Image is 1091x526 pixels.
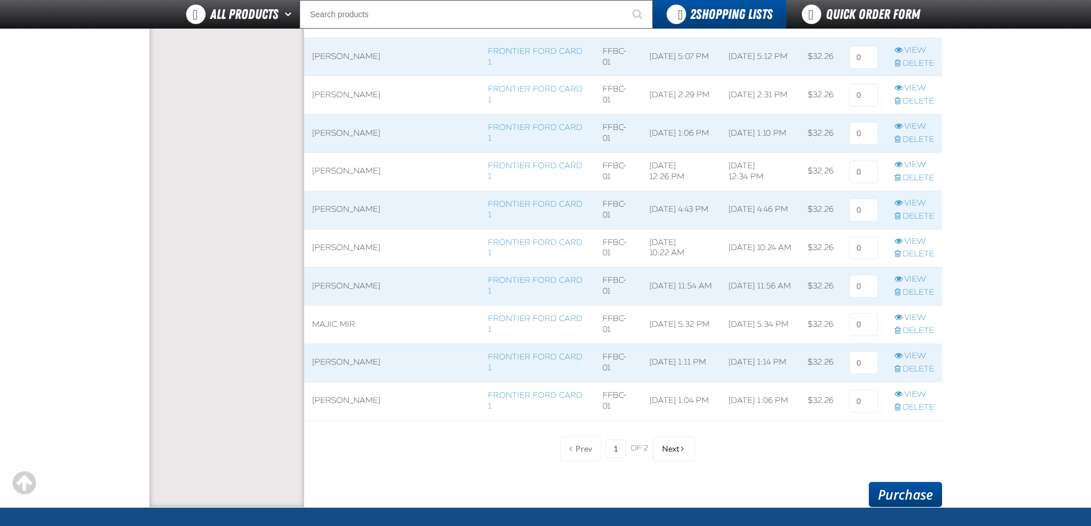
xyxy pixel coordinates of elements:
[799,153,841,191] td: $32.26
[799,382,841,420] td: $32.26
[720,76,800,114] td: [DATE] 2:31 PM
[895,351,934,362] a: View row action
[594,76,642,114] td: FFBC-01
[799,38,841,76] td: $32.26
[594,153,642,191] td: FFBC-01
[631,444,648,454] span: of 2
[895,58,934,69] a: Delete row action
[488,161,582,181] a: Frontier Ford Card 1
[641,343,720,382] td: [DATE] 1:11 PM
[594,343,642,382] td: FFBC-01
[895,173,934,184] a: Delete row action
[594,267,642,306] td: FFBC-01
[488,238,582,258] a: Frontier Ford Card 1
[304,153,480,191] td: [PERSON_NAME]
[210,4,278,25] span: All Products
[641,229,720,267] td: [DATE] 10:22 AM
[895,364,934,375] a: Delete row action
[11,470,37,496] div: Scroll to the top
[720,382,800,420] td: [DATE] 1:06 PM
[304,229,480,267] td: [PERSON_NAME]
[594,114,642,153] td: FFBC-01
[641,191,720,229] td: [DATE] 4:43 PM
[895,313,934,323] a: View row action
[488,390,582,411] a: Frontier Ford Card 1
[488,314,582,334] a: Frontier Ford Card 1
[799,191,841,229] td: $32.26
[895,249,934,260] a: Delete row action
[304,343,480,382] td: [PERSON_NAME]
[488,122,582,143] a: Frontier Ford Card 1
[662,444,679,453] span: Next Page
[849,84,878,106] input: 0
[690,6,696,22] strong: 2
[304,191,480,229] td: [PERSON_NAME]
[690,6,773,22] span: Shopping Lists
[641,114,720,153] td: [DATE] 1:06 PM
[895,160,934,171] a: View row action
[895,96,934,107] a: Delete row action
[720,38,800,76] td: [DATE] 5:12 PM
[895,83,934,94] a: View row action
[304,76,480,114] td: [PERSON_NAME]
[869,482,942,507] a: Purchase
[720,153,800,191] td: [DATE] 12:34 PM
[304,382,480,420] td: [PERSON_NAME]
[653,436,695,461] button: Next Page
[304,38,480,76] td: [PERSON_NAME]
[895,135,934,145] a: Delete row action
[720,343,800,382] td: [DATE] 1:14 PM
[799,114,841,153] td: $32.26
[895,121,934,132] a: View row action
[799,76,841,114] td: $32.26
[594,191,642,229] td: FFBC-01
[799,229,841,267] td: $32.26
[488,275,582,296] a: Frontier Ford Card 1
[641,382,720,420] td: [DATE] 1:04 PM
[641,306,720,344] td: [DATE] 5:32 PM
[304,306,480,344] td: Majic Mir
[849,46,878,69] input: 0
[895,389,934,400] a: View row action
[799,267,841,306] td: $32.26
[799,306,841,344] td: $32.26
[641,38,720,76] td: [DATE] 5:07 PM
[304,267,480,306] td: [PERSON_NAME]
[849,313,878,336] input: 0
[594,306,642,344] td: FFBC-01
[849,122,878,145] input: 0
[606,440,626,458] input: Current page number
[641,76,720,114] td: [DATE] 2:29 PM
[849,390,878,413] input: 0
[488,46,582,67] a: Frontier Ford Card 1
[895,326,934,337] a: Delete row action
[849,236,878,259] input: 0
[849,275,878,298] input: 0
[895,198,934,209] a: View row action
[849,160,878,183] input: 0
[895,274,934,285] a: View row action
[720,267,800,306] td: [DATE] 11:56 AM
[594,382,642,420] td: FFBC-01
[641,153,720,191] td: [DATE] 12:26 PM
[895,402,934,413] a: Delete row action
[895,287,934,298] a: Delete row action
[895,236,934,247] a: View row action
[641,267,720,306] td: [DATE] 11:54 AM
[594,38,642,76] td: FFBC-01
[720,191,800,229] td: [DATE] 4:46 PM
[304,114,480,153] td: [PERSON_NAME]
[488,199,582,220] a: Frontier Ford Card 1
[799,343,841,382] td: $32.26
[849,199,878,222] input: 0
[895,45,934,56] a: View row action
[488,352,582,373] a: Frontier Ford Card 1
[849,351,878,374] input: 0
[594,229,642,267] td: FFBC-01
[720,114,800,153] td: [DATE] 1:10 PM
[488,84,582,105] a: Frontier Ford Card 1
[720,229,800,267] td: [DATE] 10:24 AM
[895,211,934,222] a: Delete row action
[720,306,800,344] td: [DATE] 5:34 PM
